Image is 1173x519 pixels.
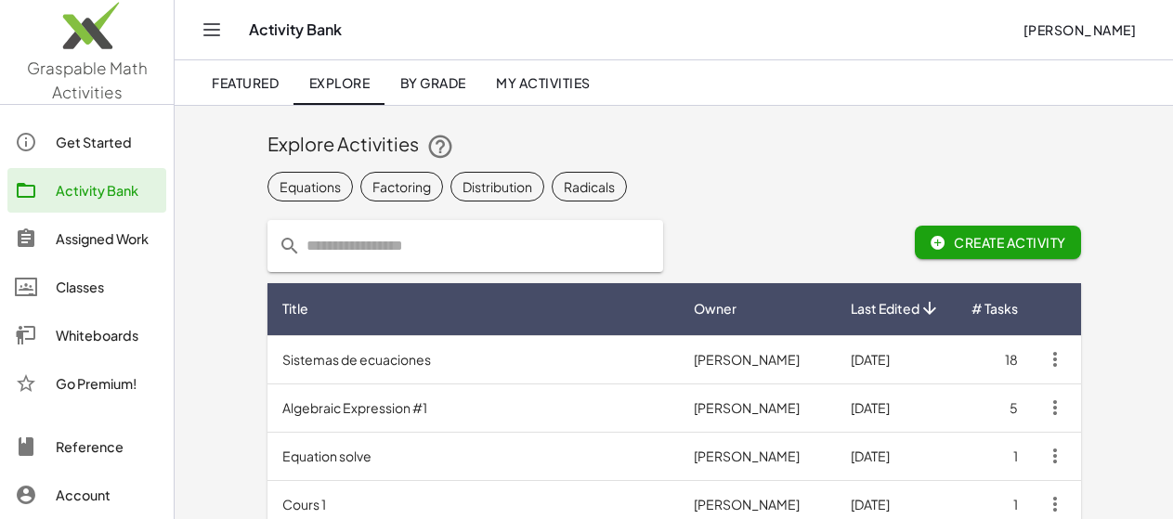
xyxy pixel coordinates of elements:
a: Whiteboards [7,313,166,357]
td: [DATE] [836,383,956,432]
td: [DATE] [836,432,956,480]
span: By Grade [399,74,465,91]
span: [PERSON_NAME] [1023,21,1136,38]
div: Whiteboards [56,324,159,346]
span: # Tasks [971,299,1018,318]
div: Radicals [564,177,615,197]
a: Get Started [7,120,166,164]
td: [DATE] [836,335,956,383]
div: Get Started [56,131,159,153]
td: Algebraic Expression #1 [267,383,679,432]
button: [PERSON_NAME] [1008,13,1151,46]
div: Distribution [463,177,532,197]
div: Equations [280,177,341,197]
td: [PERSON_NAME] [679,383,836,432]
div: Classes [56,276,159,298]
span: Create Activity [930,234,1066,251]
span: My Activities [496,74,591,91]
i: prepended action [279,235,301,257]
button: Create Activity [915,226,1081,259]
td: [PERSON_NAME] [679,432,836,480]
span: Graspable Math Activities [27,58,148,102]
div: Reference [56,435,159,458]
div: Activity Bank [56,179,159,201]
div: Explore Activities [267,131,1081,161]
div: Account [56,484,159,506]
div: Factoring [372,177,431,197]
button: Toggle navigation [197,15,227,45]
span: Title [282,299,308,318]
td: 1 [956,432,1033,480]
td: Equation solve [267,432,679,480]
td: 5 [956,383,1033,432]
a: Assigned Work [7,216,166,261]
td: 18 [956,335,1033,383]
div: Assigned Work [56,227,159,250]
a: Classes [7,265,166,309]
span: Explore [308,74,370,91]
a: Reference [7,424,166,469]
span: Owner [694,299,736,318]
td: [PERSON_NAME] [679,335,836,383]
div: Go Premium! [56,372,159,395]
a: Account [7,473,166,517]
span: Last Edited [851,299,919,318]
a: Activity Bank [7,168,166,213]
span: Featured [212,74,279,91]
td: Sistemas de ecuaciones [267,335,679,383]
